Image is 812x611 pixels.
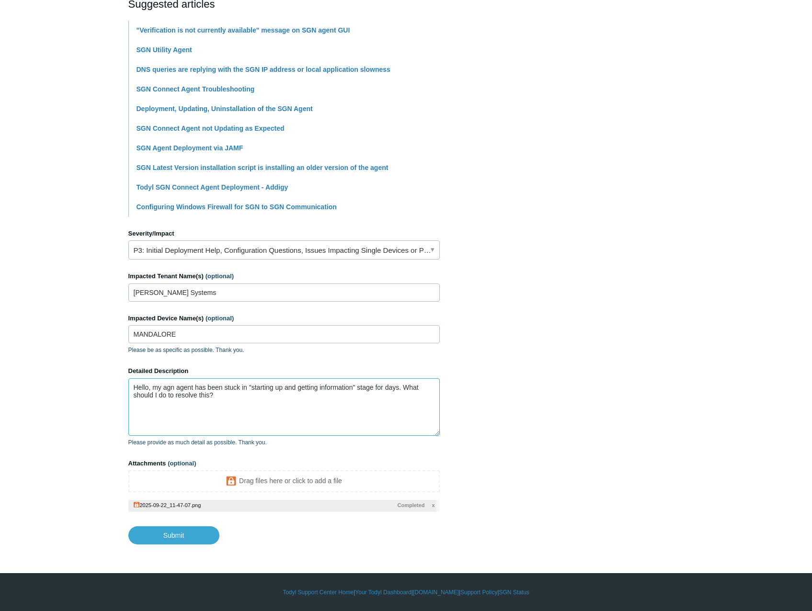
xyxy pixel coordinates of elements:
[137,203,337,211] a: Configuring Windows Firewall for SGN to SGN Communication
[206,315,234,322] span: (optional)
[355,588,411,597] a: Your Todyl Dashboard
[168,460,196,467] span: (optional)
[128,588,684,597] div: | | | |
[460,588,497,597] a: Support Policy
[128,459,440,468] label: Attachments
[137,144,243,152] a: SGN Agent Deployment via JAMF
[128,438,440,447] p: Please provide as much detail as possible. Thank you.
[137,66,390,73] a: DNS queries are replying with the SGN IP address or local application slowness
[128,346,440,354] p: Please be as specific as possible. Thank you.
[137,85,255,93] a: SGN Connect Agent Troubleshooting
[128,272,440,281] label: Impacted Tenant Name(s)
[398,501,425,509] span: Completed
[283,588,354,597] a: Todyl Support Center Home
[206,272,234,280] span: (optional)
[137,124,285,132] a: SGN Connect Agent not Updating as Expected
[128,240,440,260] a: P3: Initial Deployment Help, Configuration Questions, Issues Impacting Single Devices or Past Out...
[432,501,435,509] span: x
[128,526,219,544] input: Submit
[499,588,529,597] a: SGN Status
[128,229,440,238] label: Severity/Impact
[137,46,192,54] a: SGN Utility Agent
[137,183,288,191] a: Todyl SGN Connect Agent Deployment - Addigy
[137,164,389,171] a: SGN Latest Version installation script is installing an older version of the agent
[128,366,440,376] label: Detailed Description
[137,105,313,113] a: Deployment, Updating, Uninstallation of the SGN Agent
[413,588,459,597] a: [DOMAIN_NAME]
[128,314,440,323] label: Impacted Device Name(s)
[137,26,350,34] a: "Verification is not currently available" message on SGN agent GUI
